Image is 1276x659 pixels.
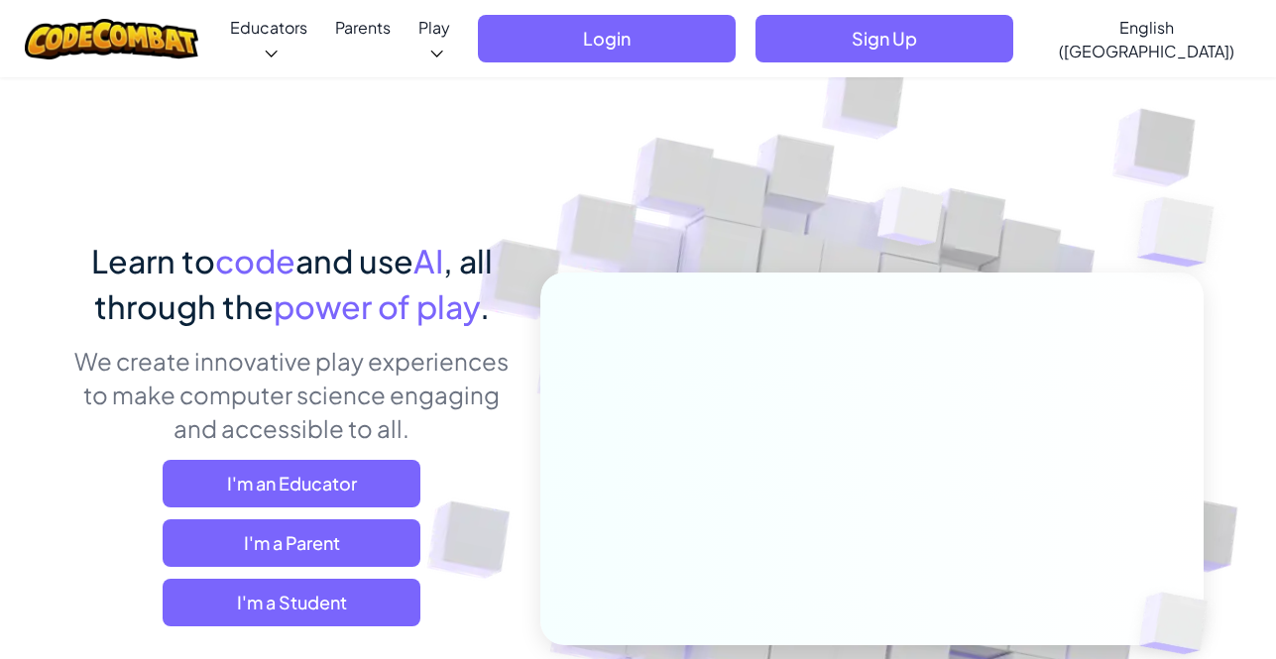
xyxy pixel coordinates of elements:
span: and use [295,241,413,280]
span: Educators [230,17,307,38]
button: I'm a Student [163,579,420,626]
span: power of play [274,286,480,326]
img: Overlap cubes [1098,149,1269,316]
span: Learn to [91,241,215,280]
span: AI [413,241,443,280]
button: Sign Up [755,15,1013,62]
img: CodeCombat logo [25,19,198,59]
span: English ([GEOGRAPHIC_DATA]) [1059,17,1234,61]
span: Play [418,17,450,38]
img: Overlap cubes [840,148,983,295]
p: We create innovative play experiences to make computer science engaging and accessible to all. [73,344,511,445]
a: I'm an Educator [163,460,420,507]
a: I'm a Parent [163,519,420,567]
span: code [215,241,295,280]
span: . [480,286,490,326]
button: Login [478,15,736,62]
